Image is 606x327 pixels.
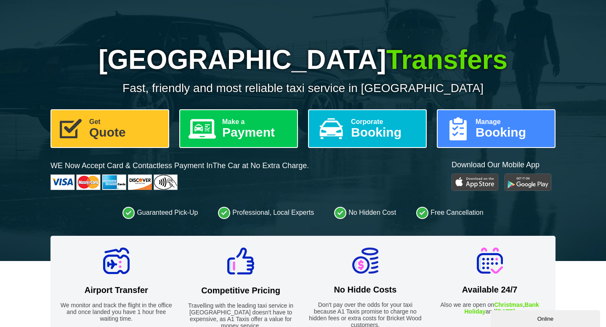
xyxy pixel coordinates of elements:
[464,301,539,315] strong: Bank Holiday
[213,161,309,170] span: The Car at No Extra Charge.
[50,174,178,190] img: Cards
[50,161,309,171] p: WE Now Accept Card & Contactless Payment In
[351,119,419,125] span: Corporate
[432,301,547,315] p: Also we are open on , and
[103,248,130,274] img: Airport Transfer Icon
[122,206,198,219] li: Guaranteed Pick-Up
[218,206,314,219] li: Professional, Local Experts
[179,109,298,148] a: Make aPayment
[452,160,555,170] p: Download Our Mobile App
[494,301,523,308] strong: Christmas
[491,309,602,327] iframe: chat widget
[50,44,555,75] h1: [GEOGRAPHIC_DATA]
[50,109,169,148] a: GetQuote
[227,248,254,274] img: Competitive Pricing Icon
[416,206,483,219] li: Free Cancellation
[476,119,548,125] span: Manage
[89,119,162,125] span: Get
[183,286,298,295] h2: Competitive Pricing
[505,174,551,191] img: Google Play
[386,45,508,75] span: Transfers
[352,248,378,274] img: No Hidde Costs Icon
[308,109,427,148] a: CorporateBooking
[50,82,555,95] p: Fast, friendly and most reliable taxi service in [GEOGRAPHIC_DATA]
[495,308,515,315] strong: [DATE]
[59,302,174,322] p: We monitor and track the flight in the office and once landed you have 1 hour free waiting time.
[477,248,503,274] img: Available 24/7 Icon
[222,119,290,125] span: Make a
[59,285,174,295] h2: Airport Transfer
[437,109,555,148] a: ManageBooking
[452,174,498,191] img: Play Store
[432,285,547,295] h2: Available 24/7
[334,206,396,219] li: No Hidden Cost
[308,285,423,295] h2: No Hidde Costs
